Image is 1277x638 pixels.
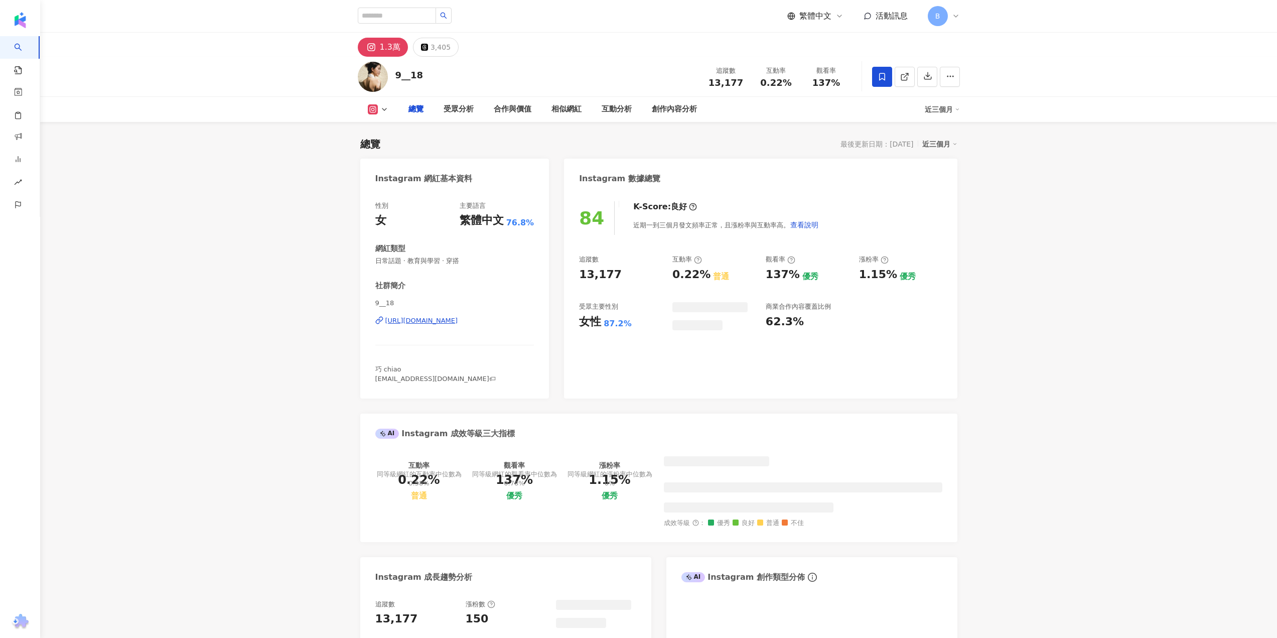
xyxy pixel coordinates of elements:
[375,428,515,439] div: Instagram 成效等級三大指標
[681,572,805,583] div: Instagram 創作類型分佈
[604,318,632,329] div: 87.2%
[672,255,702,264] div: 互動率
[672,267,711,283] div: 0.22%
[375,299,534,308] span: 9__18
[633,215,819,235] div: 近期一到三個月發文頻率正常，且漲粉率與互動率高。
[413,38,459,57] button: 3,405
[460,201,486,210] div: 主要語言
[790,221,818,229] span: 查看說明
[375,243,405,254] div: 網紅類型
[807,66,845,76] div: 觀看率
[602,491,618,501] div: 優秀
[579,302,618,311] div: 受眾主要性別
[466,600,495,609] div: 漲粉數
[812,78,840,88] span: 137%
[633,201,697,212] div: K-Score :
[460,213,504,228] div: 繁體中文
[375,611,418,627] div: 13,177
[360,137,380,151] div: 總覽
[408,479,429,487] span: 0.58%
[599,461,620,469] div: 漲粉率
[708,520,730,527] span: 優秀
[444,103,474,115] div: 受眾分析
[766,267,800,283] div: 137%
[671,201,687,212] div: 良好
[713,271,729,282] div: 普通
[589,473,630,487] div: 1.15%
[395,69,423,81] div: 9__18
[579,208,604,228] div: 84
[551,103,582,115] div: 相似網紅
[506,491,522,501] div: 優秀
[579,255,599,264] div: 追蹤數
[757,520,779,527] span: 普通
[664,520,942,527] div: 成效等級 ：
[14,36,34,75] a: search
[707,66,745,76] div: 追蹤數
[375,600,395,609] div: 追蹤數
[12,12,28,28] img: logo icon
[506,217,534,228] span: 76.8%
[766,302,831,311] div: 商業合作內容覆蓋比例
[494,103,531,115] div: 合作與價值
[766,255,795,264] div: 觀看率
[859,267,897,283] div: 1.15%
[375,213,386,228] div: 女
[733,520,755,527] span: 良好
[935,11,940,22] span: B
[900,271,916,282] div: 優秀
[375,281,405,291] div: 社群簡介
[408,461,430,469] div: 互動率
[411,491,427,501] div: 普通
[766,314,804,330] div: 62.3%
[358,38,408,57] button: 1.3萬
[385,316,458,325] div: [URL][DOMAIN_NAME]
[380,40,400,54] div: 1.3萬
[408,103,423,115] div: 總覽
[431,40,451,54] div: 3,405
[375,365,496,382] span: 巧 chiao [EMAIL_ADDRESS][DOMAIN_NAME]🏷
[602,103,632,115] div: 互動分析
[652,103,697,115] div: 創作內容分析
[11,614,30,630] img: chrome extension
[579,314,601,330] div: 女性
[922,138,957,151] div: 近三個月
[925,101,960,117] div: 近三個月
[398,473,440,487] div: 0.22%
[14,172,22,195] span: rise
[579,173,660,184] div: Instagram 數據總覽
[466,611,489,627] div: 150
[708,77,743,88] span: 13,177
[504,479,524,487] span: 0.78%
[440,12,447,19] span: search
[375,429,399,439] div: AI
[496,473,533,487] div: 137%
[802,271,818,282] div: 優秀
[782,520,804,527] span: 不佳
[358,62,388,92] img: KOL Avatar
[375,470,463,488] div: 同等級網紅的互動率中位數為
[757,66,795,76] div: 互動率
[859,255,889,264] div: 漲粉率
[375,572,473,583] div: Instagram 成長趨勢分析
[375,316,534,325] a: [URL][DOMAIN_NAME]
[566,470,654,488] div: 同等級網紅的漲粉率中位數為
[840,140,913,148] div: 最後更新日期：[DATE]
[375,201,388,210] div: 性別
[681,572,705,582] div: AI
[471,470,558,488] div: 同等級網紅的觀看率中位數為
[375,257,534,266] span: 日常話題 · 教育與學習 · 穿搭
[790,215,819,235] button: 查看說明
[760,78,791,88] span: 0.22%
[375,173,473,184] div: Instagram 網紅基本資料
[876,11,908,21] span: 活動訊息
[605,479,615,487] span: 0%
[799,11,831,22] span: 繁體中文
[806,571,818,583] span: info-circle
[504,461,525,469] div: 觀看率
[579,267,622,283] div: 13,177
